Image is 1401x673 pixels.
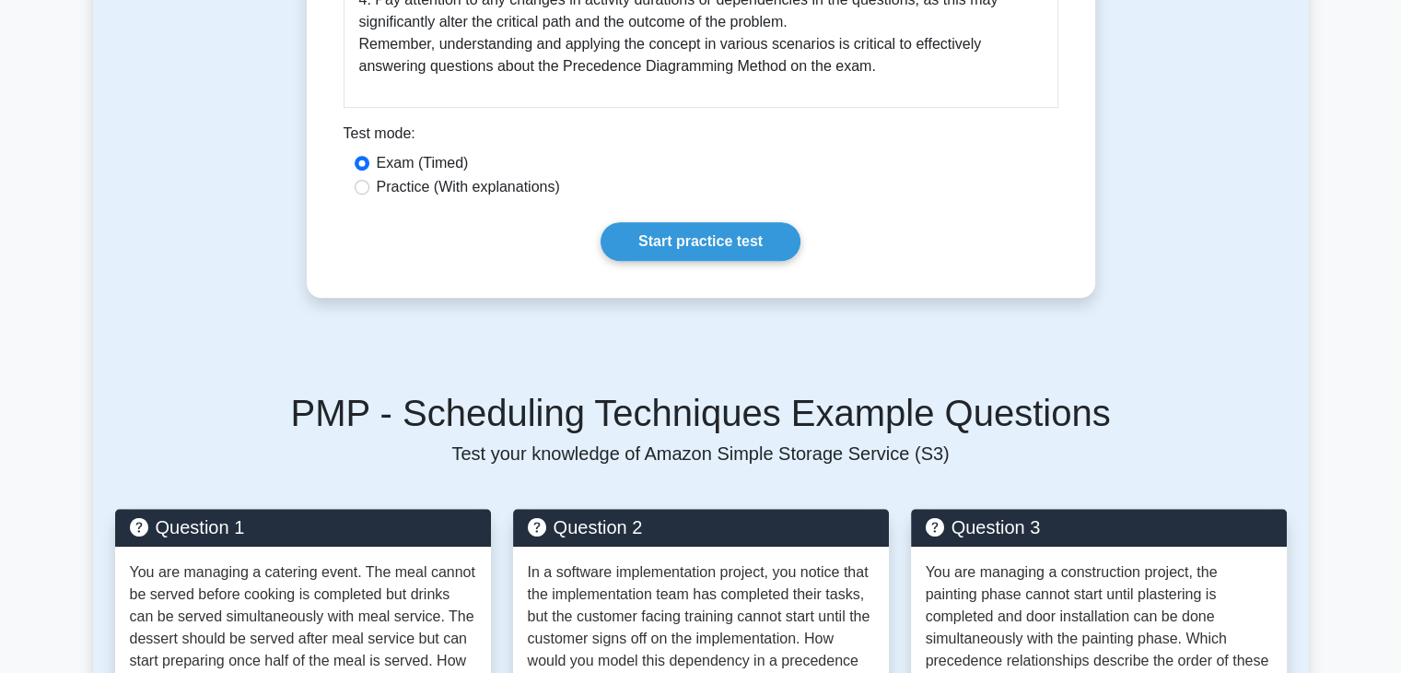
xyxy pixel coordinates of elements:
h5: Question 2 [528,516,874,538]
h5: PMP - Scheduling Techniques Example Questions [115,391,1287,435]
div: Test mode: [344,123,1058,152]
label: Practice (With explanations) [377,176,560,198]
h5: Question 3 [926,516,1272,538]
label: Exam (Timed) [377,152,469,174]
a: Start practice test [601,222,800,261]
h5: Question 1 [130,516,476,538]
p: Test your knowledge of Amazon Simple Storage Service (S3) [115,443,1287,465]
